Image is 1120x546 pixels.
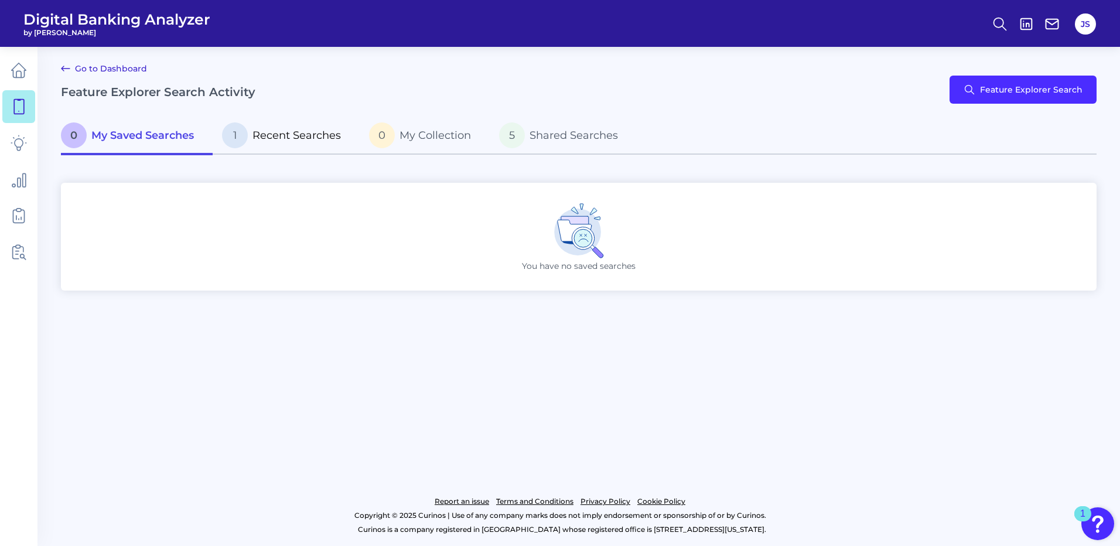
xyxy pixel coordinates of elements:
h2: Feature Explorer Search Activity [61,85,255,99]
span: Digital Banking Analyzer [23,11,210,28]
button: Feature Explorer Search [950,76,1097,104]
a: Terms and Conditions [496,494,573,509]
div: 1 [1080,514,1085,529]
span: 5 [499,122,525,148]
a: Cookie Policy [637,494,685,509]
a: 5Shared Searches [490,118,637,155]
a: Privacy Policy [581,494,630,509]
span: by [PERSON_NAME] [23,28,210,37]
span: Feature Explorer Search [980,85,1083,94]
span: Recent Searches [252,129,341,142]
span: 0 [61,122,87,148]
span: My Collection [399,129,471,142]
p: Curinos is a company registered in [GEOGRAPHIC_DATA] whose registered office is [STREET_ADDRESS][... [61,523,1063,537]
span: 0 [369,122,395,148]
div: You have no saved searches [61,183,1097,291]
a: 1Recent Searches [213,118,360,155]
span: My Saved Searches [91,129,194,142]
span: 1 [222,122,248,148]
a: Report an issue [435,494,489,509]
p: Copyright © 2025 Curinos | Use of any company marks does not imply endorsement or sponsorship of ... [57,509,1063,523]
button: JS [1075,13,1096,35]
a: Go to Dashboard [61,62,147,76]
span: Shared Searches [530,129,618,142]
a: 0My Collection [360,118,490,155]
a: 0My Saved Searches [61,118,213,155]
button: Open Resource Center, 1 new notification [1081,507,1114,540]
